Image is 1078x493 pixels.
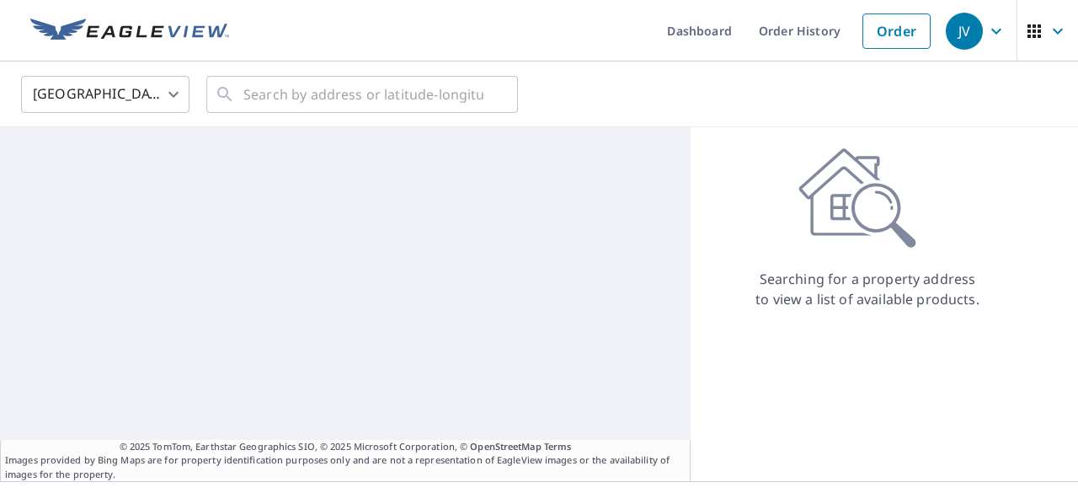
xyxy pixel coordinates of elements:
[470,440,541,453] a: OpenStreetMap
[120,440,572,454] span: © 2025 TomTom, Earthstar Geographics SIO, © 2025 Microsoft Corporation, ©
[544,440,572,453] a: Terms
[243,71,483,118] input: Search by address or latitude-longitude
[21,71,189,118] div: [GEOGRAPHIC_DATA]
[862,13,931,49] a: Order
[755,269,980,309] p: Searching for a property address to view a list of available products.
[946,13,983,50] div: JV
[30,19,229,44] img: EV Logo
